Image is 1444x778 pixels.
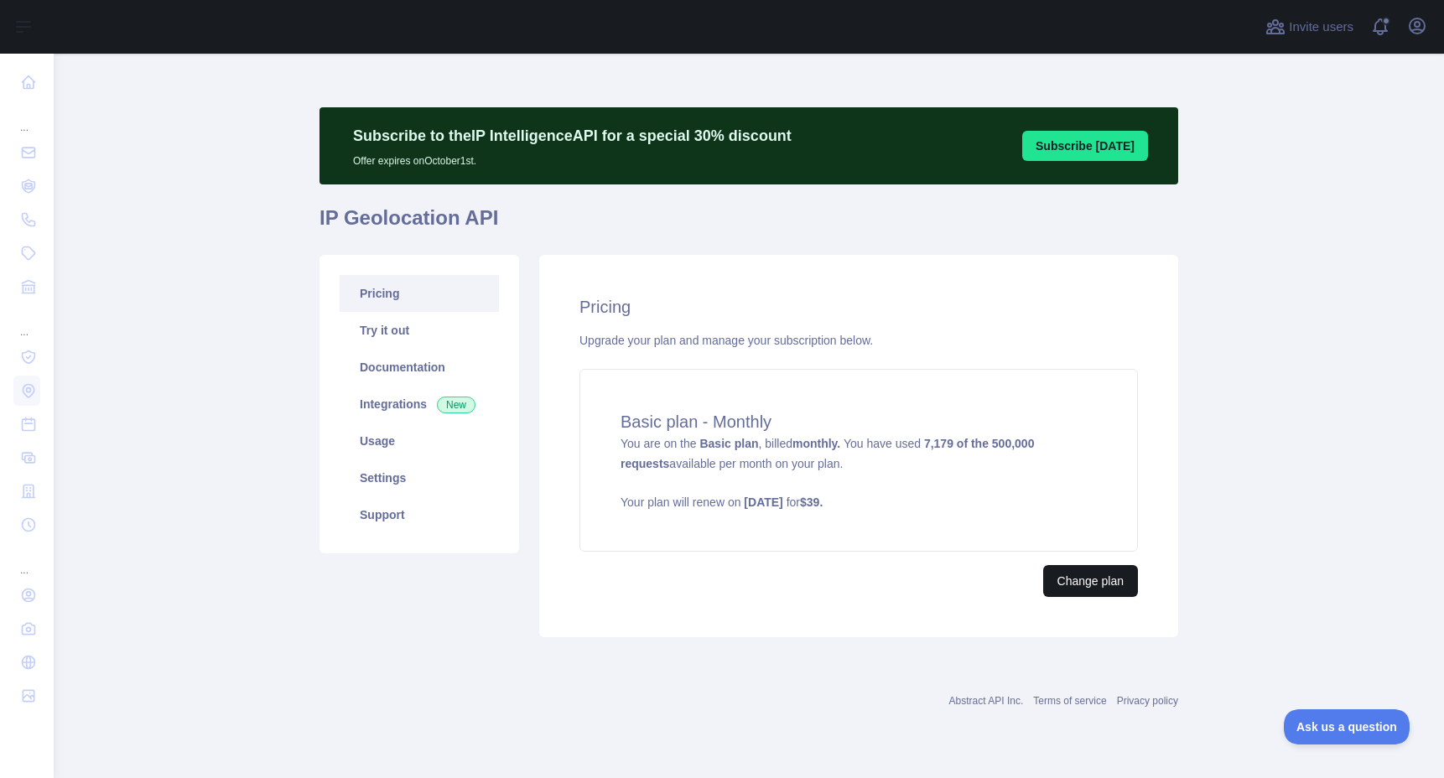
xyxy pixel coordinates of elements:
[13,101,40,134] div: ...
[699,437,758,450] strong: Basic plan
[800,495,823,509] strong: $ 39 .
[353,148,792,168] p: Offer expires on October 1st.
[621,437,1097,511] span: You are on the , billed You have used available per month on your plan.
[1117,695,1178,707] a: Privacy policy
[621,494,1097,511] p: Your plan will renew on for
[1284,709,1410,744] iframe: Toggle Customer Support
[13,305,40,339] div: ...
[340,386,499,423] a: Integrations New
[949,695,1024,707] a: Abstract API Inc.
[340,349,499,386] a: Documentation
[340,496,499,533] a: Support
[340,459,499,496] a: Settings
[1033,695,1106,707] a: Terms of service
[1289,18,1353,37] span: Invite users
[1043,565,1138,597] button: Change plan
[621,410,1097,433] h4: Basic plan - Monthly
[792,437,840,450] strong: monthly.
[13,543,40,577] div: ...
[340,275,499,312] a: Pricing
[1262,13,1357,40] button: Invite users
[1022,131,1148,161] button: Subscribe [DATE]
[579,332,1138,349] div: Upgrade your plan and manage your subscription below.
[340,312,499,349] a: Try it out
[744,495,782,509] strong: [DATE]
[319,205,1178,245] h1: IP Geolocation API
[340,423,499,459] a: Usage
[353,124,792,148] p: Subscribe to the IP Intelligence API for a special 30 % discount
[437,397,475,413] span: New
[579,295,1138,319] h2: Pricing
